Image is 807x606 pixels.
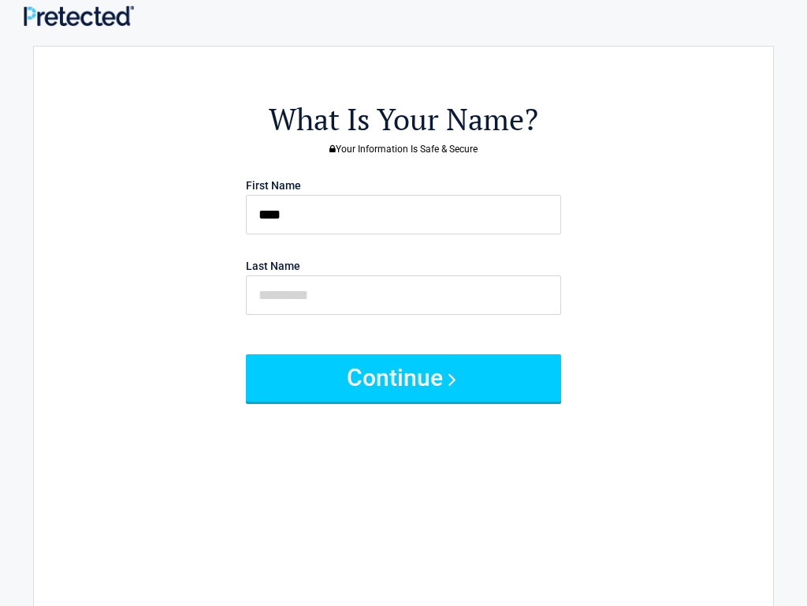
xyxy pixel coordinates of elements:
button: Continue [246,354,561,402]
h3: Your Information Is Safe & Secure [121,144,686,154]
h2: What Is Your Name? [121,99,686,140]
label: Last Name [246,260,300,271]
img: Main Logo [24,6,134,25]
label: First Name [246,180,301,191]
